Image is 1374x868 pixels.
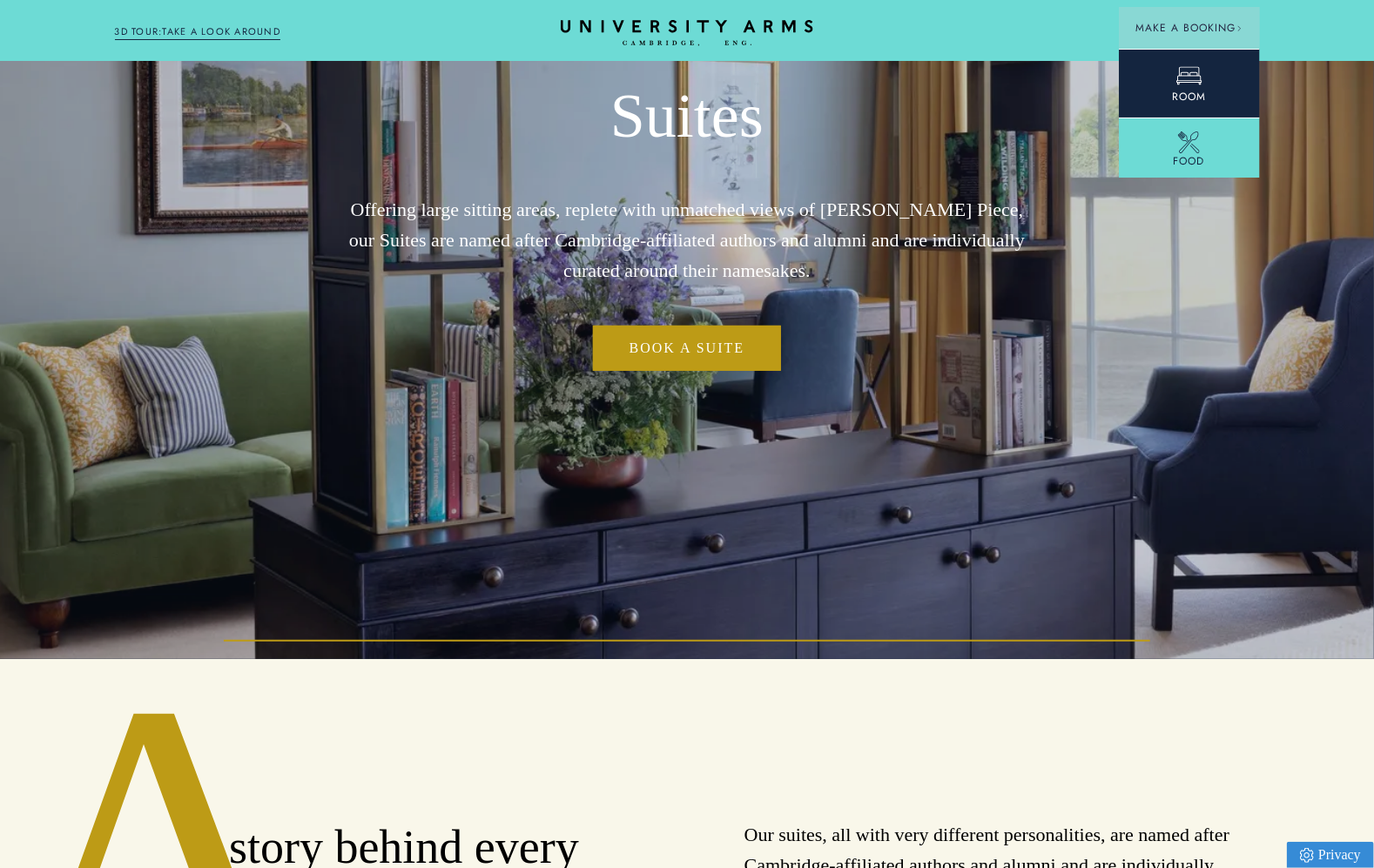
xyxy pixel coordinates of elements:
[1300,848,1314,863] img: Privacy
[1174,153,1205,169] span: Food
[1119,49,1260,118] a: Room
[1236,25,1243,31] img: Arrow icon
[344,79,1031,154] h1: Suites
[1172,89,1206,104] span: Room
[1119,7,1260,49] button: Make a BookingArrow icon
[1136,20,1243,36] span: Make a Booking
[561,20,813,47] a: Home
[1287,842,1374,868] a: Privacy
[593,326,781,371] a: Book a Suite
[1119,118,1260,182] a: Food
[344,194,1031,286] p: Offering large sitting areas, replete with unmatched views of [PERSON_NAME] Piece, our Suites are...
[115,24,281,40] a: 3D TOUR:TAKE A LOOK AROUND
